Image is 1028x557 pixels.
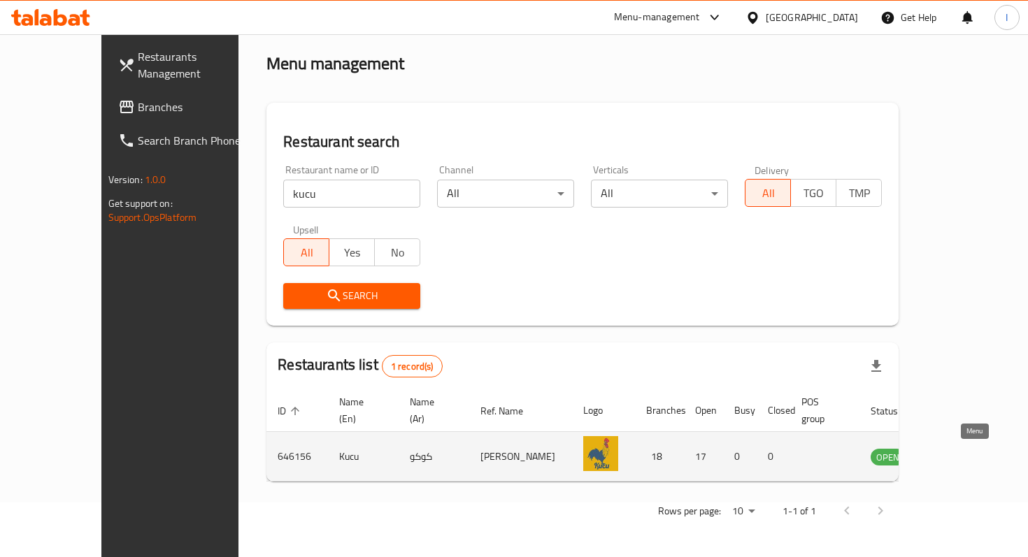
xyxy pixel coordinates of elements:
a: Restaurants Management [107,40,273,90]
h2: Restaurants list [278,354,442,377]
div: OPEN [871,449,905,465]
a: Search Branch Phone [107,124,273,157]
h2: Restaurant search [283,131,882,152]
button: All [745,179,791,207]
button: Yes [329,238,375,266]
span: Version: [108,171,143,189]
a: Branches [107,90,273,124]
span: 1 record(s) [383,360,442,373]
button: TMP [836,179,882,207]
div: Total records count [382,355,443,377]
span: 1.0.0 [145,171,166,189]
span: All [290,243,324,263]
label: Delivery [755,165,790,175]
div: All [591,180,728,208]
span: POS group [801,393,843,427]
button: All [283,238,329,266]
span: I [1006,10,1008,25]
div: Menu-management [614,9,700,26]
p: 1-1 of 1 [783,502,816,520]
div: Rows per page: [727,501,760,522]
td: 17 [684,432,723,482]
th: Closed [757,389,790,432]
span: All [751,183,785,203]
td: 646156 [266,432,328,482]
span: ID [278,403,304,419]
span: Yes [335,243,369,263]
span: TMP [842,183,876,203]
div: [GEOGRAPHIC_DATA] [766,10,858,25]
span: TGO [797,183,831,203]
label: Upsell [293,224,319,234]
span: Restaurants Management [138,48,262,82]
span: Name (En) [339,393,382,427]
td: 0 [757,432,790,482]
td: كوكو [399,432,469,482]
span: Search Branch Phone [138,132,262,149]
h2: Menu management [266,52,404,75]
button: TGO [790,179,836,207]
div: Export file [859,349,893,383]
span: Get support on: [108,194,173,212]
td: 0 [723,432,757,482]
input: Search for restaurant name or ID.. [283,180,420,208]
div: All [437,180,574,208]
button: No [374,238,420,266]
a: Support.OpsPlatform [108,208,197,226]
span: Branches [138,99,262,115]
span: Ref. Name [480,403,541,419]
p: Rows per page: [658,502,721,520]
img: Kucu [583,436,618,471]
th: Logo [572,389,635,432]
span: Name (Ar) [410,393,452,427]
span: No [380,243,415,263]
span: Search [294,287,409,305]
th: Branches [635,389,684,432]
table: enhanced table [266,389,981,482]
th: Busy [723,389,757,432]
td: [PERSON_NAME] [469,432,572,482]
td: 18 [635,432,684,482]
span: Status [871,403,916,419]
button: Search [283,283,420,309]
th: Open [684,389,723,432]
td: Kucu [328,432,399,482]
span: OPEN [871,449,905,465]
